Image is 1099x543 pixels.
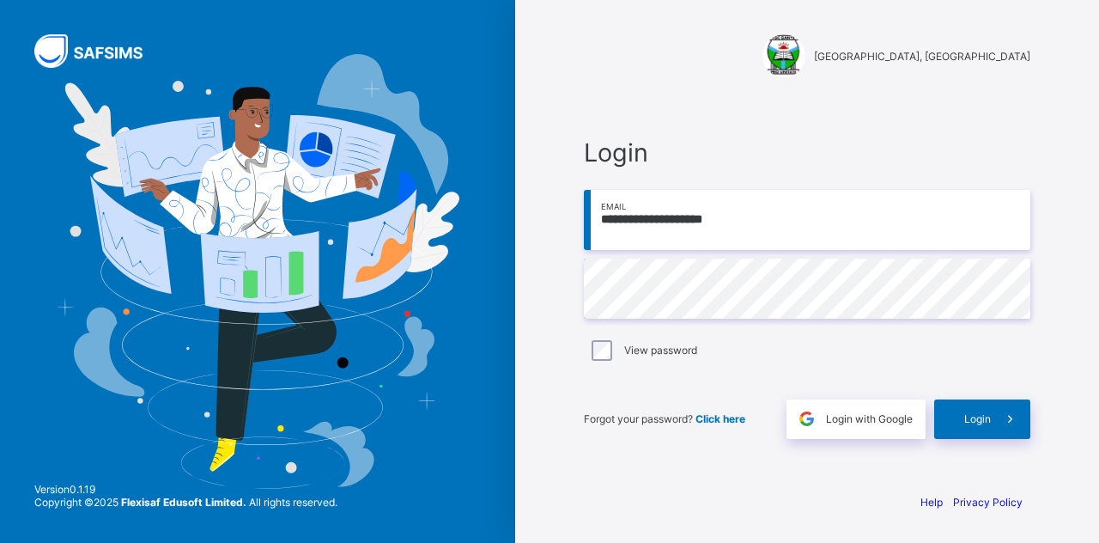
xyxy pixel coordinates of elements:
span: Version 0.1.19 [34,483,337,496]
img: Hero Image [56,54,459,489]
a: Click here [695,412,745,425]
a: Privacy Policy [953,496,1023,509]
strong: Flexisaf Edusoft Limited. [121,496,246,509]
span: Login [964,412,991,425]
span: Login with Google [826,412,913,425]
span: Copyright © 2025 All rights reserved. [34,496,337,509]
span: [GEOGRAPHIC_DATA], [GEOGRAPHIC_DATA] [814,50,1030,63]
a: Help [920,496,943,509]
label: View password [624,344,697,357]
img: SAFSIMS Logo [34,34,163,68]
img: google.396cfc9801f0270233282035f929180a.svg [797,409,817,429]
span: Forgot your password? [584,412,745,425]
span: Login [584,137,1030,168]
